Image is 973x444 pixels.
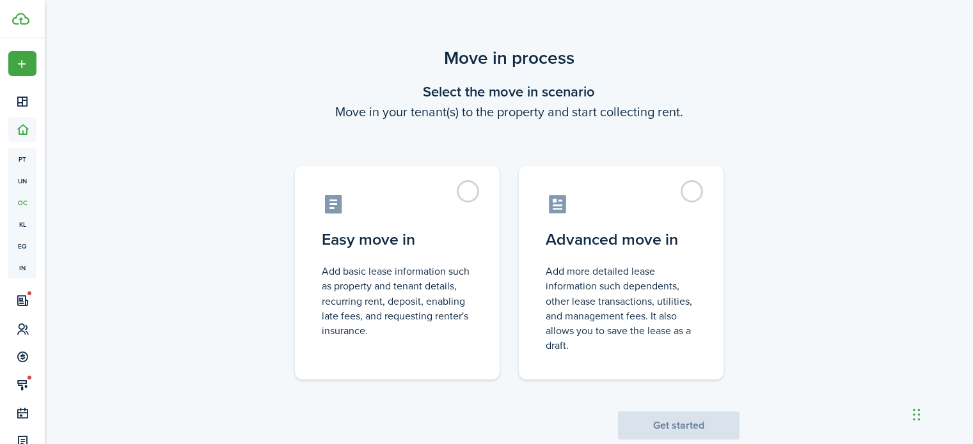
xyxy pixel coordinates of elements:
control-radio-card-description: Add more detailed lease information such dependents, other lease transactions, utilities, and man... [546,264,697,353]
scenario-title: Move in process [279,45,740,72]
a: kl [8,213,36,235]
a: oc [8,192,36,213]
a: eq [8,235,36,257]
a: in [8,257,36,279]
control-radio-card-description: Add basic lease information such as property and tenant details, recurring rent, deposit, enablin... [322,264,473,338]
div: Drag [913,395,921,434]
img: TenantCloud [12,13,29,25]
iframe: Chat Widget [909,383,973,444]
button: Open menu [8,51,36,76]
wizard-step-header-description: Move in your tenant(s) to the property and start collecting rent. [279,102,740,121]
control-radio-card-title: Easy move in [322,228,473,251]
control-radio-card-title: Advanced move in [546,228,697,251]
wizard-step-header-title: Select the move in scenario [279,81,740,102]
a: pt [8,148,36,170]
a: un [8,170,36,192]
